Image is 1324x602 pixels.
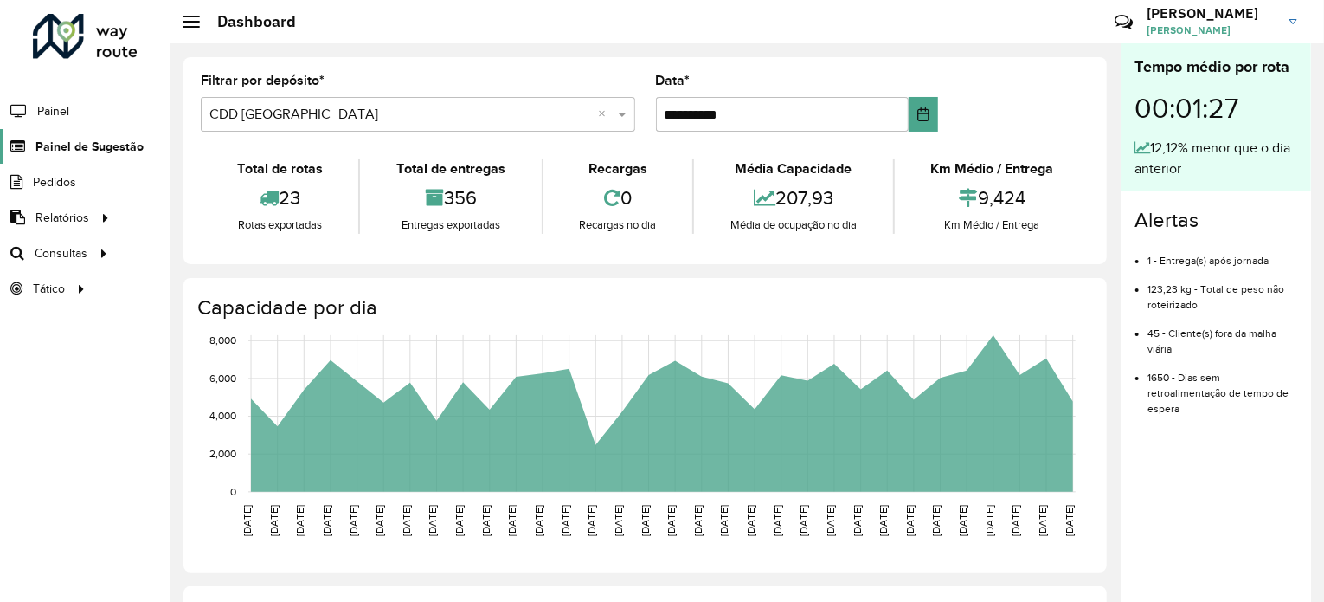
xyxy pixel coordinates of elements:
[1147,357,1297,417] li: 1650 - Dias sem retroalimentação de tempo de espera
[205,159,354,179] div: Total de rotas
[548,217,688,234] div: Recargas no dia
[401,505,412,536] text: [DATE]
[197,295,1089,320] h4: Capacidade por dia
[899,179,1085,217] div: 9,424
[453,505,465,536] text: [DATE]
[586,505,597,536] text: [DATE]
[909,97,938,132] button: Choose Date
[1134,79,1297,138] div: 00:01:27
[1147,5,1276,22] h3: [PERSON_NAME]
[480,505,492,536] text: [DATE]
[35,209,89,227] span: Relatórios
[656,70,691,91] label: Data
[321,505,332,536] text: [DATE]
[1147,313,1297,357] li: 45 - Cliente(s) fora da malha viária
[200,12,296,31] h2: Dashboard
[548,179,688,217] div: 0
[698,217,888,234] div: Média de ocupação no dia
[719,505,730,536] text: [DATE]
[613,505,624,536] text: [DATE]
[745,505,756,536] text: [DATE]
[1011,505,1022,536] text: [DATE]
[201,70,325,91] label: Filtrar por depósito
[1147,240,1297,269] li: 1 - Entrega(s) após jornada
[506,505,517,536] text: [DATE]
[698,159,888,179] div: Média Capacidade
[533,505,544,536] text: [DATE]
[1134,55,1297,79] div: Tempo médio por rota
[899,159,1085,179] div: Km Médio / Entrega
[268,505,280,536] text: [DATE]
[35,244,87,262] span: Consultas
[560,505,571,536] text: [DATE]
[364,179,537,217] div: 356
[209,372,236,384] text: 6,000
[427,505,439,536] text: [DATE]
[33,280,65,298] span: Tático
[348,505,359,536] text: [DATE]
[33,173,76,191] span: Pedidos
[205,217,354,234] div: Rotas exportadas
[957,505,968,536] text: [DATE]
[899,217,1085,234] div: Km Médio / Entrega
[852,505,863,536] text: [DATE]
[825,505,836,536] text: [DATE]
[209,411,236,422] text: 4,000
[1134,138,1297,179] div: 12,12% menor que o dia anterior
[209,448,236,459] text: 2,000
[1134,208,1297,233] h4: Alertas
[772,505,783,536] text: [DATE]
[599,104,614,125] span: Clear all
[1037,505,1048,536] text: [DATE]
[364,159,537,179] div: Total de entregas
[1147,23,1276,38] span: [PERSON_NAME]
[294,505,305,536] text: [DATE]
[1147,269,1297,313] li: 123,23 kg - Total de peso não roteirizado
[37,102,69,120] span: Painel
[209,335,236,346] text: 8,000
[799,505,810,536] text: [DATE]
[665,505,677,536] text: [DATE]
[374,505,385,536] text: [DATE]
[698,179,888,217] div: 207,93
[1064,505,1075,536] text: [DATE]
[1105,3,1142,41] a: Contato Rápido
[692,505,704,536] text: [DATE]
[364,217,537,234] div: Entregas exportadas
[877,505,889,536] text: [DATE]
[640,505,651,536] text: [DATE]
[205,179,354,217] div: 23
[35,138,144,156] span: Painel de Sugestão
[931,505,942,536] text: [DATE]
[904,505,916,536] text: [DATE]
[230,486,236,497] text: 0
[984,505,995,536] text: [DATE]
[241,505,253,536] text: [DATE]
[548,159,688,179] div: Recargas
